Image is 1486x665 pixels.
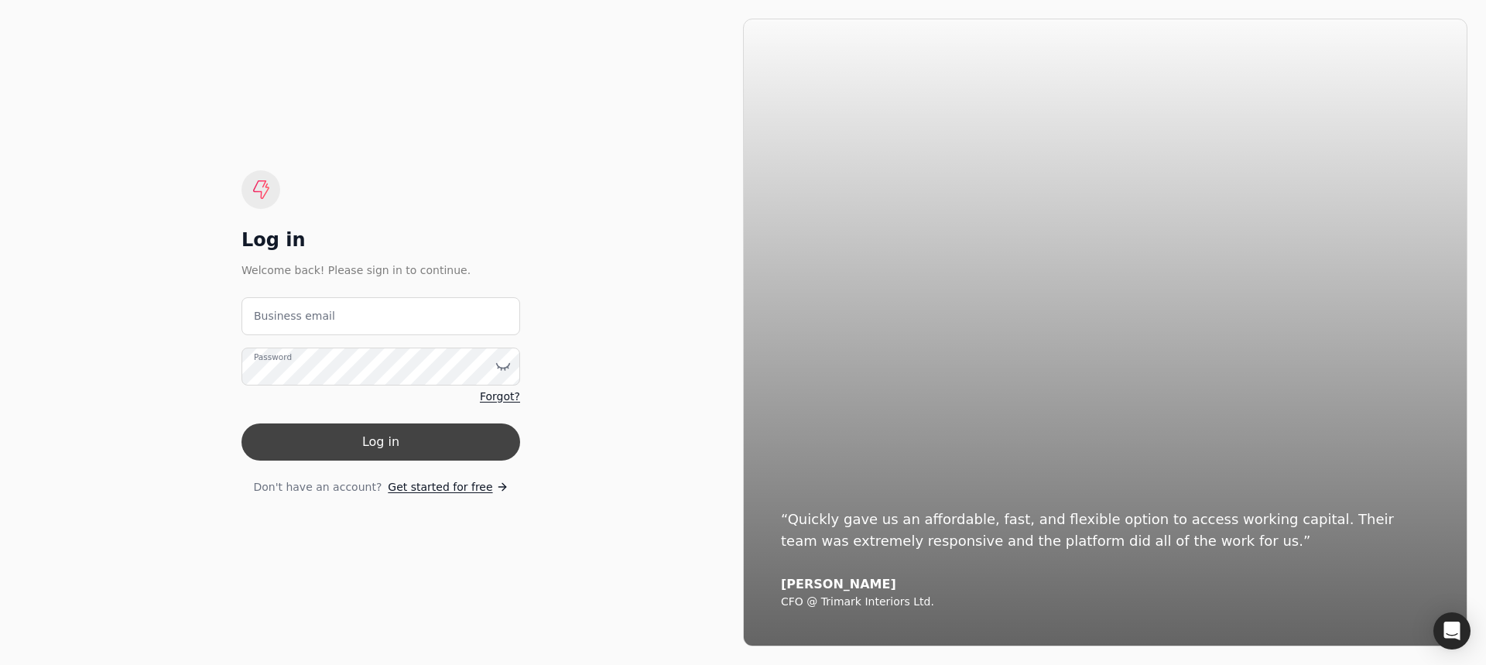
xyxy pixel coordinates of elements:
div: “Quickly gave us an affordable, fast, and flexible option to access working capital. Their team w... [781,509,1430,552]
span: Don't have an account? [253,479,382,495]
a: Forgot? [480,389,520,405]
div: Open Intercom Messenger [1433,612,1471,650]
div: Welcome back! Please sign in to continue. [241,262,520,279]
div: [PERSON_NAME] [781,577,1430,592]
div: CFO @ Trimark Interiors Ltd. [781,595,1430,609]
div: Log in [241,228,520,252]
button: Log in [241,423,520,461]
span: Get started for free [388,479,492,495]
label: Business email [254,308,335,324]
label: Password [254,351,292,363]
a: Get started for free [388,479,508,495]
